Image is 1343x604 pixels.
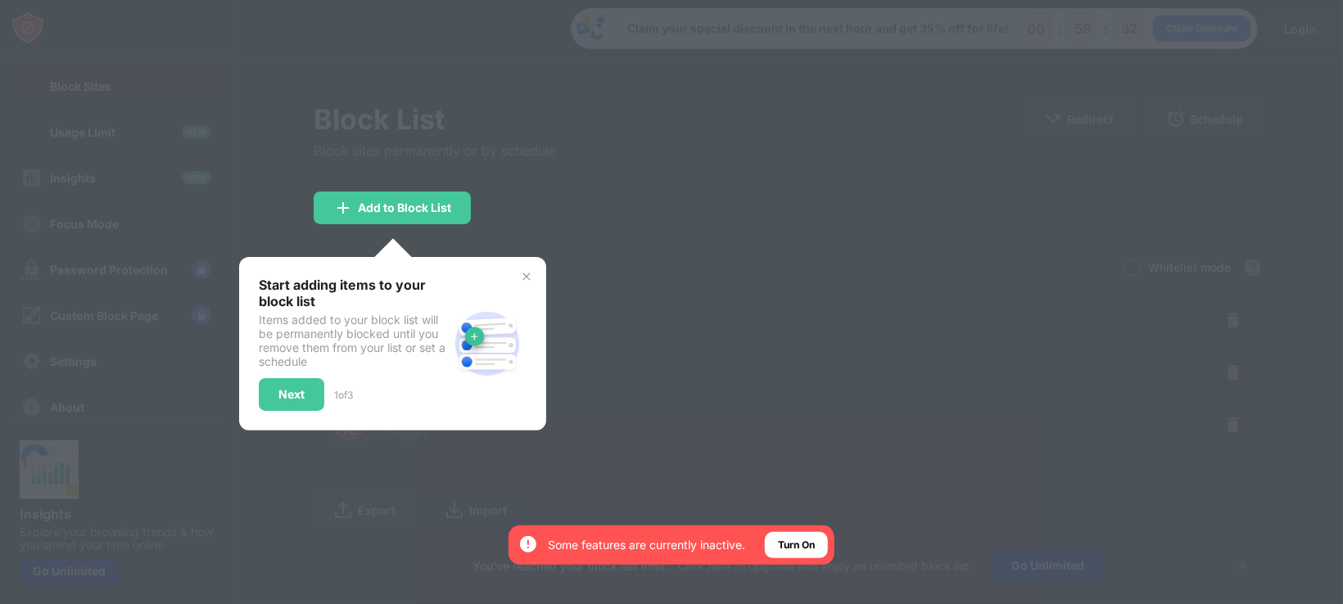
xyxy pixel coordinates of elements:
[518,534,538,554] img: error-circle-white.svg
[259,277,448,309] div: Start adding items to your block list
[548,537,745,553] div: Some features are currently inactive.
[358,201,451,214] div: Add to Block List
[334,389,353,401] div: 1 of 3
[448,304,527,383] img: block-site.svg
[520,270,533,283] img: x-button.svg
[778,537,815,553] div: Turn On
[259,313,448,368] div: Items added to your block list will be permanently blocked until you remove them from your list o...
[278,388,305,401] div: Next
